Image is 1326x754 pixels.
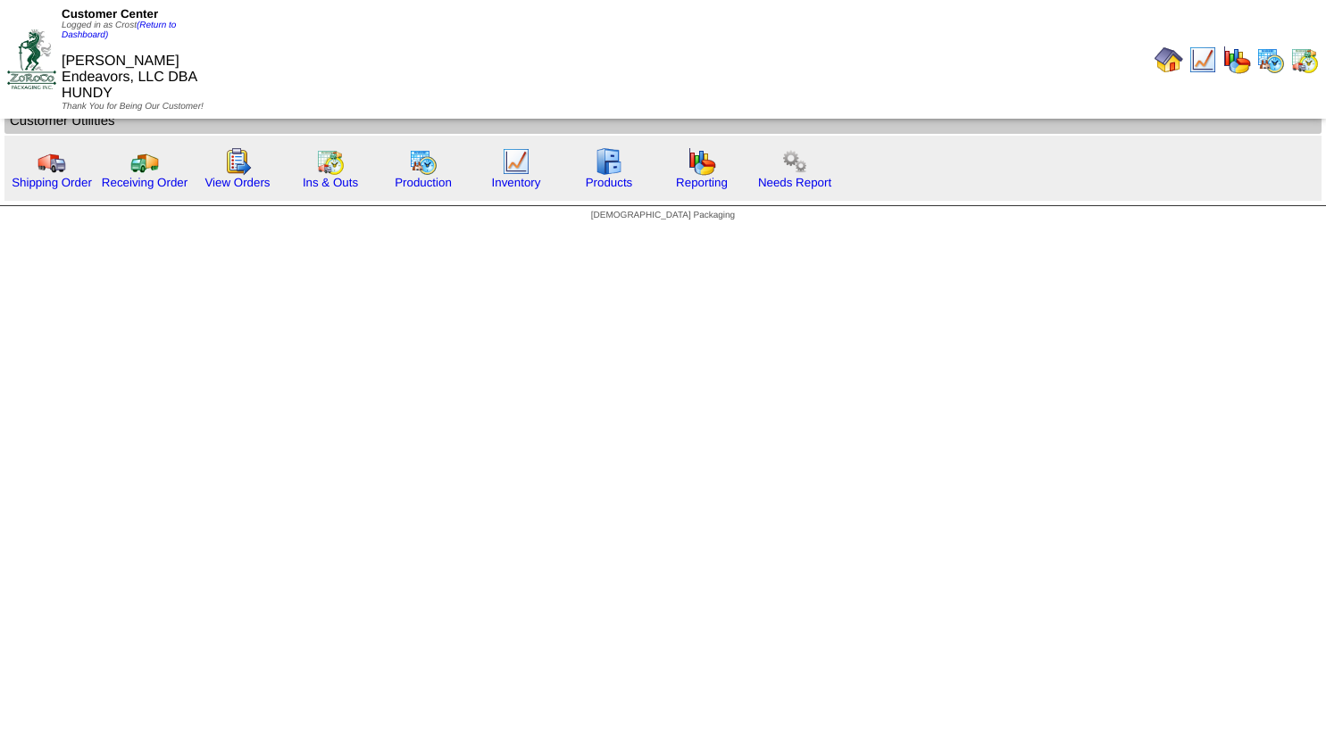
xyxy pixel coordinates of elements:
[7,29,56,89] img: ZoRoCo_Logo(Green%26Foil)%20jpg.webp
[204,176,270,189] a: View Orders
[409,147,438,176] img: calendarprod.gif
[62,54,196,101] span: [PERSON_NAME] Endeavors, LLC DBA HUNDY
[38,147,66,176] img: truck.gif
[676,176,728,189] a: Reporting
[688,147,716,176] img: graph.gif
[758,176,831,189] a: Needs Report
[316,147,345,176] img: calendarinout.gif
[1188,46,1217,74] img: line_graph.gif
[62,102,204,112] span: Thank You for Being Our Customer!
[62,7,158,21] span: Customer Center
[1256,46,1285,74] img: calendarprod.gif
[102,176,188,189] a: Receiving Order
[586,176,633,189] a: Products
[492,176,541,189] a: Inventory
[1155,46,1183,74] img: home.gif
[12,176,92,189] a: Shipping Order
[62,21,176,40] a: (Return to Dashboard)
[395,176,452,189] a: Production
[1222,46,1251,74] img: graph.gif
[595,147,623,176] img: cabinet.gif
[1290,46,1319,74] img: calendarinout.gif
[780,147,809,176] img: workflow.png
[502,147,530,176] img: line_graph.gif
[62,21,176,40] span: Logged in as Crost
[303,176,358,189] a: Ins & Outs
[130,147,159,176] img: truck2.gif
[223,147,252,176] img: workorder.gif
[591,211,735,220] span: [DEMOGRAPHIC_DATA] Packaging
